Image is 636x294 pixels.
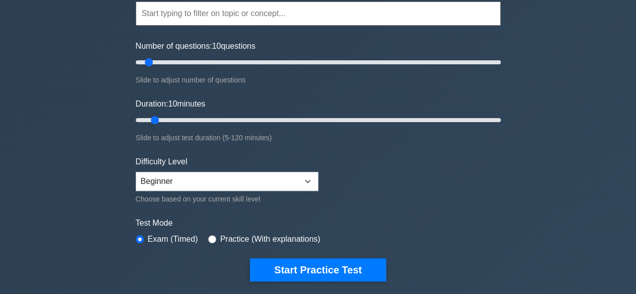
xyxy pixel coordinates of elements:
[136,74,501,86] div: Slide to adjust number of questions
[136,98,206,110] label: Duration: minutes
[136,217,501,229] label: Test Mode
[220,233,320,245] label: Practice (With explanations)
[136,193,318,205] div: Choose based on your current skill level
[212,42,221,50] span: 10
[250,258,386,281] button: Start Practice Test
[136,2,501,26] input: Start typing to filter on topic or concept...
[136,40,255,52] label: Number of questions: questions
[136,156,188,168] label: Difficulty Level
[148,233,198,245] label: Exam (Timed)
[168,100,177,108] span: 10
[136,132,501,144] div: Slide to adjust test duration (5-120 minutes)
